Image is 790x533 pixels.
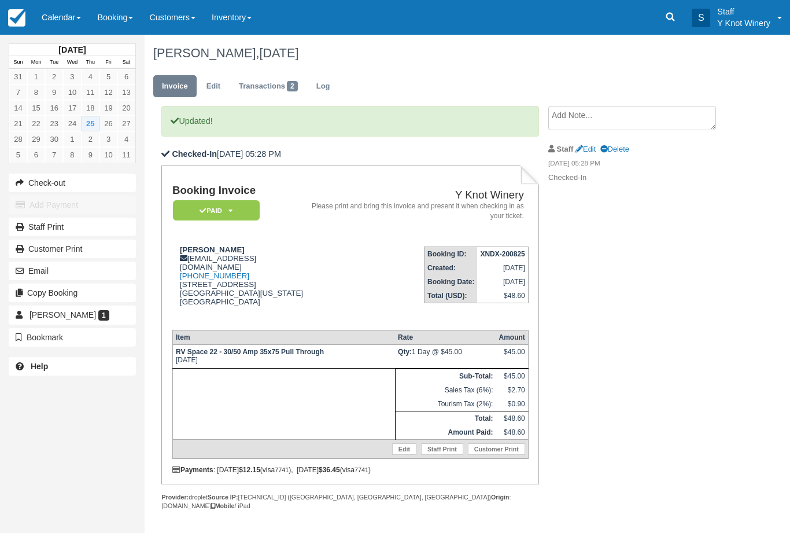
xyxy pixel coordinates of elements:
[27,131,45,147] a: 29
[172,185,307,197] h1: Booking Invoice
[45,56,63,69] th: Tue
[8,9,25,27] img: checkfront-main-nav-mini-logo.png
[153,75,197,98] a: Invoice
[395,425,496,440] th: Amount Paid:
[27,56,45,69] th: Mon
[477,289,528,303] td: $48.60
[58,45,86,54] strong: [DATE]
[9,174,136,192] button: Check-out
[480,250,525,258] strong: XNDX-200825
[99,69,117,84] a: 5
[9,131,27,147] a: 28
[395,411,496,425] th: Total:
[27,100,45,116] a: 15
[477,261,528,275] td: [DATE]
[45,84,63,100] a: 9
[424,275,478,289] th: Booking Date:
[172,466,529,474] div: : [DATE] (visa ), [DATE] (visa )
[557,145,574,153] strong: Staff
[424,247,478,262] th: Booking ID:
[99,131,117,147] a: 3
[117,56,135,69] th: Sat
[496,397,528,411] td: $0.90
[259,46,298,60] span: [DATE]
[496,369,528,383] td: $45.00
[9,262,136,280] button: Email
[287,81,298,91] span: 2
[82,116,99,131] a: 25
[172,344,395,368] td: [DATE]
[308,75,339,98] a: Log
[9,84,27,100] a: 7
[575,145,596,153] a: Edit
[172,149,217,159] b: Checked-In
[99,116,117,131] a: 26
[208,494,238,501] strong: Source IP:
[45,116,63,131] a: 23
[355,466,368,473] small: 7741
[9,56,27,69] th: Sun
[117,100,135,116] a: 20
[180,271,249,280] a: [PHONE_NUMBER]
[717,17,770,29] p: Y Knot Winery
[211,502,235,509] strong: Mobile
[45,69,63,84] a: 2
[82,69,99,84] a: 4
[29,310,96,319] span: [PERSON_NAME]
[63,131,81,147] a: 1
[395,330,496,344] th: Rate
[45,131,63,147] a: 30
[499,348,525,365] div: $45.00
[117,84,135,100] a: 13
[98,310,109,321] span: 1
[172,200,256,221] a: Paid
[99,100,117,116] a: 19
[161,493,539,510] div: droplet [TECHNICAL_ID] ([GEOGRAPHIC_DATA], [GEOGRAPHIC_DATA], [GEOGRAPHIC_DATA]) : [DOMAIN_NAME] ...
[692,9,710,27] div: S
[31,362,48,371] b: Help
[230,75,307,98] a: Transactions2
[9,69,27,84] a: 31
[9,357,136,376] a: Help
[45,147,63,163] a: 7
[82,100,99,116] a: 18
[180,245,245,254] strong: [PERSON_NAME]
[82,56,99,69] th: Thu
[63,69,81,84] a: 3
[9,284,136,302] button: Copy Booking
[395,383,496,397] td: Sales Tax (6%):
[176,348,324,356] strong: RV Space 22 - 30/50 Amp 35x75 Pull Through
[82,147,99,163] a: 9
[27,69,45,84] a: 1
[477,275,528,289] td: [DATE]
[319,466,340,474] strong: $36.45
[117,147,135,163] a: 11
[239,466,260,474] strong: $12.15
[9,240,136,258] a: Customer Print
[63,84,81,100] a: 10
[63,147,81,163] a: 8
[468,443,525,455] a: Customer Print
[496,425,528,440] td: $48.60
[99,147,117,163] a: 10
[117,131,135,147] a: 4
[173,200,260,220] em: Paid
[398,348,412,356] strong: Qty
[99,84,117,100] a: 12
[496,330,528,344] th: Amount
[82,131,99,147] a: 2
[63,100,81,116] a: 17
[496,411,528,425] td: $48.60
[421,443,463,455] a: Staff Print
[395,369,496,383] th: Sub-Total:
[27,116,45,131] a: 22
[117,116,135,131] a: 27
[600,145,629,153] a: Delete
[27,147,45,163] a: 6
[9,147,27,163] a: 5
[496,383,528,397] td: $2.70
[63,116,81,131] a: 24
[312,201,524,221] address: Please print and bring this invoice and present it when checking in as your ticket.
[9,218,136,236] a: Staff Print
[99,56,117,69] th: Fri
